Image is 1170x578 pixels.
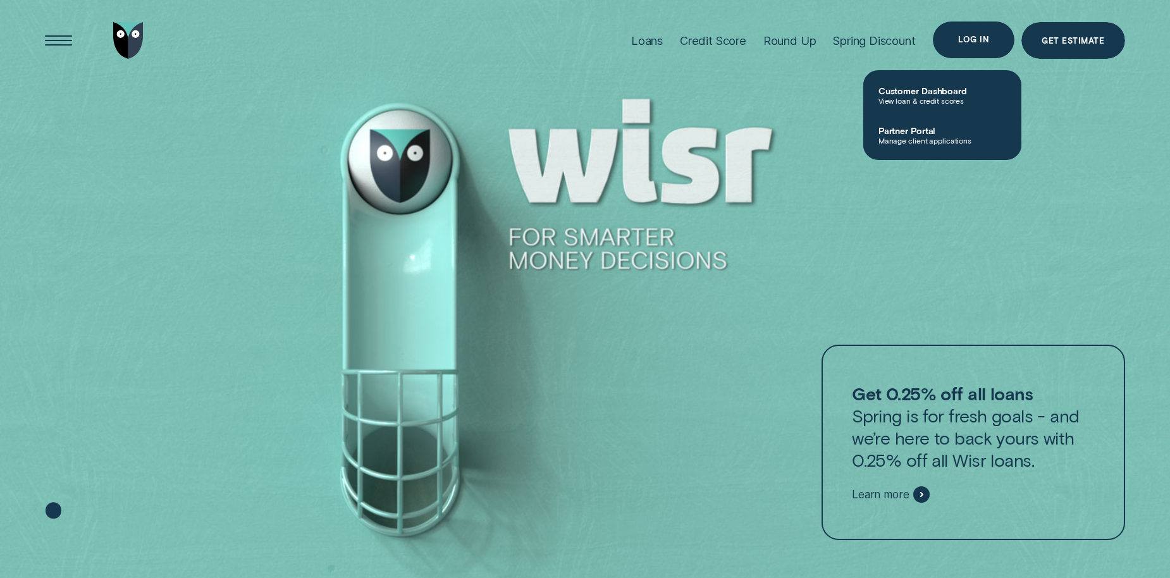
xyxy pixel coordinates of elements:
[680,34,746,47] div: Credit Score
[1021,22,1125,59] a: Get Estimate
[863,115,1021,155] a: Partner PortalManage client applications
[863,75,1021,115] a: Customer DashboardView loan & credit scores
[852,488,909,501] span: Learn more
[852,383,1094,471] p: Spring is for fresh goals - and we’re here to back yours with 0.25% off all Wisr loans.
[958,36,988,43] div: Log in
[822,345,1125,540] a: Get 0.25% off all loansSpring is for fresh goals - and we’re here to back yours with 0.25% off al...
[878,125,1006,136] span: Partner Portal
[631,34,663,47] div: Loans
[113,22,144,59] img: Wisr
[878,96,1006,105] span: View loan & credit scores
[833,34,915,47] div: Spring Discount
[852,383,1033,404] strong: Get 0.25% off all loans
[933,22,1015,58] button: Log in
[40,22,77,59] button: Open Menu
[763,34,816,47] div: Round Up
[878,85,1006,96] span: Customer Dashboard
[878,136,1006,145] span: Manage client applications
